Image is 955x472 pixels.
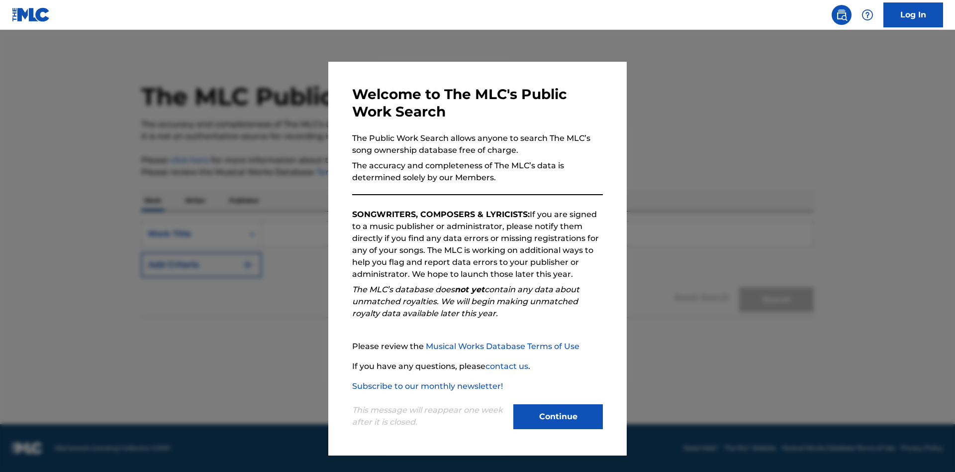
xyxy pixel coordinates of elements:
h3: Welcome to The MLC's Public Work Search [352,86,603,120]
a: contact us [485,361,528,371]
a: Musical Works Database Terms of Use [426,342,579,351]
p: If you have any questions, please . [352,360,603,372]
img: MLC Logo [12,7,50,22]
button: Continue [513,404,603,429]
p: Please review the [352,341,603,353]
a: Public Search [832,5,852,25]
p: If you are signed to a music publisher or administrator, please notify them directly if you find ... [352,209,603,280]
em: The MLC’s database does contain any data about unmatched royalties. We will begin making unmatche... [352,285,579,318]
img: help [861,9,873,21]
a: Subscribe to our monthly newsletter! [352,381,503,391]
strong: not yet [455,285,484,294]
p: The accuracy and completeness of The MLC’s data is determined solely by our Members. [352,160,603,184]
p: This message will reappear one week after it is closed. [352,404,507,428]
div: Help [858,5,877,25]
a: Log In [883,2,943,27]
p: The Public Work Search allows anyone to search The MLC’s song ownership database free of charge. [352,132,603,156]
img: search [836,9,848,21]
strong: SONGWRITERS, COMPOSERS & LYRICISTS: [352,210,530,219]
